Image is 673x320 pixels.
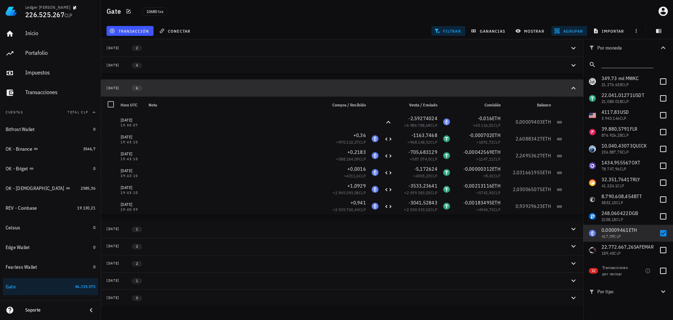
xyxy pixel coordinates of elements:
[6,225,20,231] div: Celsius
[136,278,138,284] span: 1
[633,176,640,183] span: RLY
[633,143,647,149] span: QUICK
[101,289,583,307] button: [DATE] 5
[601,116,620,121] span: 3.940.146
[443,152,450,159] div: USDT-icon
[149,102,157,107] span: Nota
[589,129,596,136] div: FLR-icon
[492,132,501,138] span: ETH
[463,149,492,155] span: -0,00042569
[372,186,379,193] div: ETH-icon
[344,173,366,178] span: ≈
[3,200,98,216] a: REV - Coinbase 19.130,21
[589,145,596,152] div: QUICK-icon
[556,28,583,34] span: agrupar
[589,230,596,237] div: ETH-icon
[408,115,437,122] span: -2,59274024
[594,28,624,34] span: importar
[147,8,163,15] span: 10680 txs
[630,126,638,132] span: FLR
[3,160,98,177] a: OK - Bitget 0
[335,190,359,195] span: 2.945.093,08
[111,28,149,34] span: transacción
[101,57,583,74] button: [DATE] 4
[3,141,98,157] a: OK - Binance 3546,7
[93,244,95,250] span: 0
[410,139,430,145] span: 968.148,52
[107,243,120,249] div: [DATE]
[412,132,438,138] span: -1163,7468
[614,250,621,256] span: CLP
[136,45,138,51] span: 2
[3,104,98,121] button: CuentasTotal CLP
[473,123,501,128] span: ≈
[359,207,366,212] span: CLP
[479,156,494,162] span: 1147,11
[121,184,143,191] div: [DATE]
[332,102,366,107] span: Compra / Recibido
[601,143,633,149] span: 10.040,43073
[410,156,437,162] span: ≈
[430,173,437,178] span: CLP
[492,149,501,155] span: ETH
[543,186,551,192] span: ETH
[121,133,143,141] div: [DATE]
[6,6,17,17] img: LedgiFi
[430,123,437,128] span: CLP
[463,166,492,172] span: -0,00000312
[6,166,28,172] div: OK - Bitget
[121,157,143,161] div: 19:43:10
[121,167,143,174] div: [DATE]
[602,265,632,277] div: Transacciones por revisar
[136,244,138,249] span: 2
[93,264,95,269] span: 0
[463,200,492,206] span: -0,00183495
[589,45,659,51] div: Por moneda
[414,166,437,172] span: -5,172624
[146,97,324,113] div: Nota
[503,97,554,113] div: Balance
[3,45,98,62] a: Portafolio
[416,173,430,178] span: 4303,23
[601,176,633,183] span: 32.351,76417
[408,149,437,155] span: -705,683129
[121,191,143,195] div: 19:43:10
[25,50,95,56] div: Portafolio
[479,139,494,145] span: 1891,72
[6,284,16,290] div: Gate
[359,156,366,162] span: CLP
[93,225,95,230] span: 0
[633,92,644,98] span: USDT
[3,180,98,197] a: OK - [DEMOGRAPHIC_DATA] 2585,36
[589,78,596,85] div: WKC-icon
[492,166,501,172] span: ETH
[492,115,501,122] span: ETH
[121,124,143,127] div: 19:50:07
[601,166,620,171] span: 78.747,96
[629,210,638,216] span: DGB
[516,152,543,159] span: 2,24953627
[601,109,620,115] span: 4117,83
[121,141,143,144] div: 19:43:10
[479,207,494,212] span: 4944,73
[479,190,494,195] span: 5742,93
[25,89,95,96] div: Transacciones
[543,152,551,159] span: ETH
[617,183,624,188] span: CLP
[6,126,35,132] div: Bitfrost Wallet
[101,39,583,57] button: [DATE] 2
[443,203,450,210] div: USDT-icon
[121,208,143,211] div: 19:40:59
[404,207,437,212] span: ≈
[3,65,98,81] a: Impuestos
[372,152,379,159] div: ETH-icon
[25,5,70,10] div: Ledger [PERSON_NAME]
[3,259,98,275] a: Fearless Wallet 0
[622,149,629,155] span: CLP
[430,207,437,212] span: CLP
[3,121,98,138] a: Bitfrost Wallet 0
[475,123,494,128] span: 43.116,01
[601,92,633,98] span: 22.041,01271
[543,169,551,176] span: ETH
[81,185,95,191] span: 2585,36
